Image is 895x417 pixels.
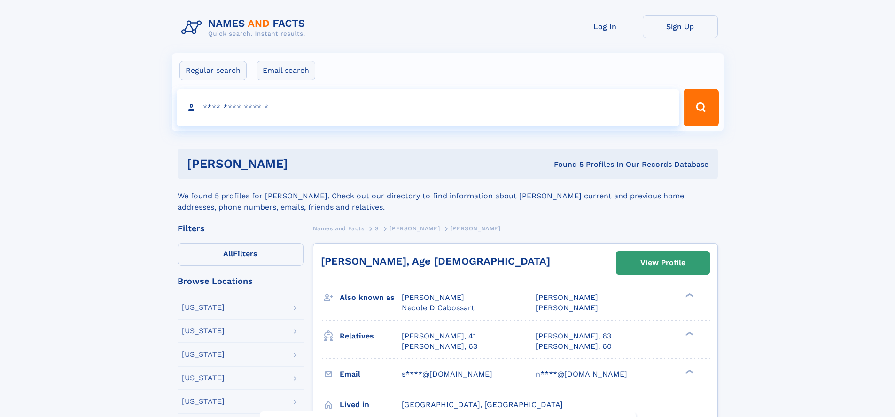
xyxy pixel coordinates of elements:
[684,89,718,126] button: Search Button
[182,351,225,358] div: [US_STATE]
[182,398,225,405] div: [US_STATE]
[402,331,476,341] a: [PERSON_NAME], 41
[536,341,612,352] a: [PERSON_NAME], 60
[683,330,694,337] div: ❯
[402,303,475,312] span: Necole D Cabossart
[389,225,440,232] span: [PERSON_NAME]
[223,249,233,258] span: All
[177,89,680,126] input: search input
[321,255,550,267] a: [PERSON_NAME], Age [DEMOGRAPHIC_DATA]
[643,15,718,38] a: Sign Up
[179,61,247,80] label: Regular search
[402,341,477,352] a: [PERSON_NAME], 63
[182,304,225,311] div: [US_STATE]
[402,400,563,409] span: [GEOGRAPHIC_DATA], [GEOGRAPHIC_DATA]
[683,292,694,299] div: ❯
[402,293,464,302] span: [PERSON_NAME]
[375,225,379,232] span: S
[451,225,501,232] span: [PERSON_NAME]
[640,252,685,274] div: View Profile
[536,293,598,302] span: [PERSON_NAME]
[187,158,421,170] h1: [PERSON_NAME]
[340,290,402,306] h3: Also known as
[178,277,304,285] div: Browse Locations
[182,327,225,335] div: [US_STATE]
[178,243,304,266] label: Filters
[568,15,643,38] a: Log In
[340,366,402,382] h3: Email
[421,159,708,170] div: Found 5 Profiles In Our Records Database
[182,374,225,382] div: [US_STATE]
[340,328,402,344] h3: Relatives
[178,179,718,213] div: We found 5 profiles for [PERSON_NAME]. Check out our directory to find information about [PERSON_...
[375,222,379,234] a: S
[313,222,365,234] a: Names and Facts
[683,369,694,375] div: ❯
[616,252,709,274] a: View Profile
[536,303,598,312] span: [PERSON_NAME]
[536,331,611,341] a: [PERSON_NAME], 63
[178,224,304,233] div: Filters
[340,397,402,413] h3: Lived in
[257,61,315,80] label: Email search
[389,222,440,234] a: [PERSON_NAME]
[178,15,313,40] img: Logo Names and Facts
